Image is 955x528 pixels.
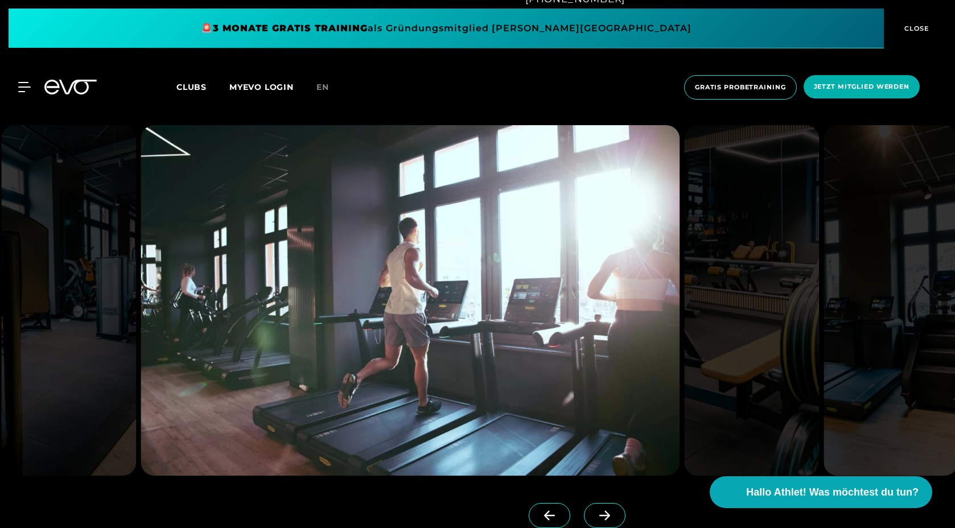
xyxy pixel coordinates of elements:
a: Gratis Probetraining [681,75,800,100]
button: CLOSE [884,9,946,48]
span: Gratis Probetraining [695,82,786,92]
span: Jetzt Mitglied werden [814,82,909,92]
span: Clubs [176,82,207,92]
span: en [316,82,329,92]
img: evofitness [684,125,819,476]
span: Hallo Athlet! Was möchtest du tun? [746,485,919,500]
a: en [316,81,343,94]
img: evofitness [141,125,680,476]
img: evofitness [1,125,136,476]
button: Hallo Athlet! Was möchtest du tun? [710,476,932,508]
a: Clubs [176,81,229,92]
a: MYEVO LOGIN [229,82,294,92]
span: CLOSE [902,23,929,34]
a: Jetzt Mitglied werden [800,75,923,100]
